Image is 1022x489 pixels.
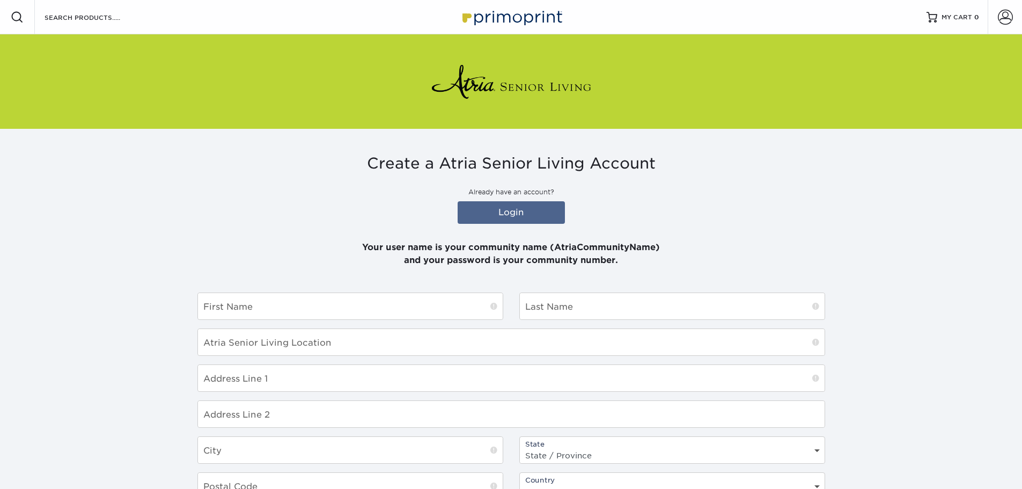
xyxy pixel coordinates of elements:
p: Your user name is your community name (AtriaCommunityName) and your password is your community nu... [197,228,825,267]
img: Atria Senior Living [431,60,592,103]
input: SEARCH PRODUCTS..... [43,11,148,24]
a: Login [458,201,565,224]
img: Primoprint [458,5,565,28]
span: 0 [974,13,979,21]
p: Already have an account? [197,187,825,197]
span: MY CART [942,13,972,22]
h3: Create a Atria Senior Living Account [197,155,825,173]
